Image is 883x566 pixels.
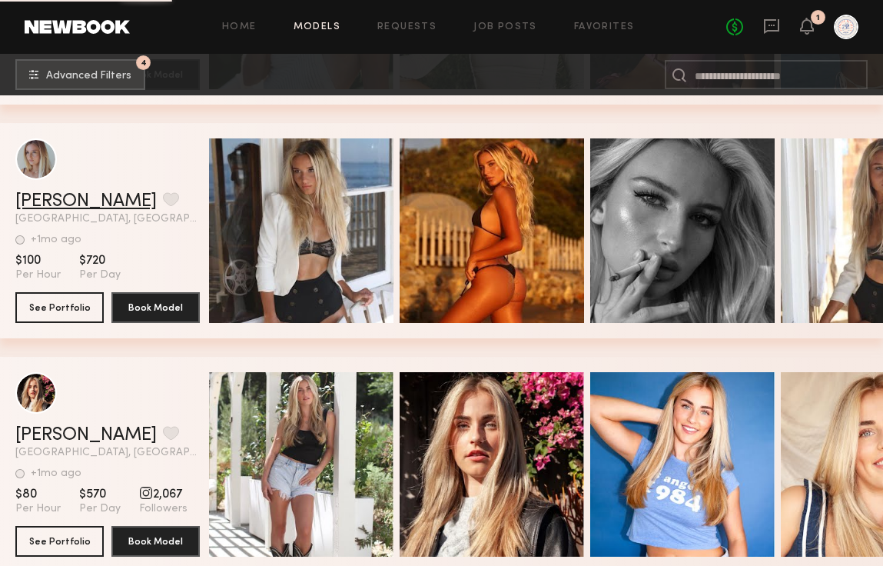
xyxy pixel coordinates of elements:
a: Requests [377,22,437,32]
a: [PERSON_NAME] [15,426,157,444]
div: 1 [816,14,820,22]
span: Per Hour [15,268,61,282]
span: 2,067 [139,487,188,502]
button: 4Advanced Filters [15,59,145,90]
span: $570 [79,487,121,502]
span: 4 [141,59,147,66]
div: +1mo ago [31,468,81,479]
a: Home [222,22,257,32]
button: See Portfolio [15,526,104,557]
span: [GEOGRAPHIC_DATA], [GEOGRAPHIC_DATA] [15,448,200,458]
div: +1mo ago [31,235,81,245]
span: Advanced Filters [46,71,131,82]
span: [GEOGRAPHIC_DATA], [GEOGRAPHIC_DATA] [15,214,200,225]
button: Book Model [111,292,200,323]
span: $80 [15,487,61,502]
a: Models [294,22,340,32]
span: Followers [139,502,188,516]
span: $720 [79,253,121,268]
span: Per Day [79,268,121,282]
a: [PERSON_NAME] [15,192,157,211]
span: $100 [15,253,61,268]
a: Favorites [574,22,635,32]
span: Per Day [79,502,121,516]
span: Per Hour [15,502,61,516]
button: See Portfolio [15,292,104,323]
button: Book Model [111,526,200,557]
a: Job Posts [473,22,537,32]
